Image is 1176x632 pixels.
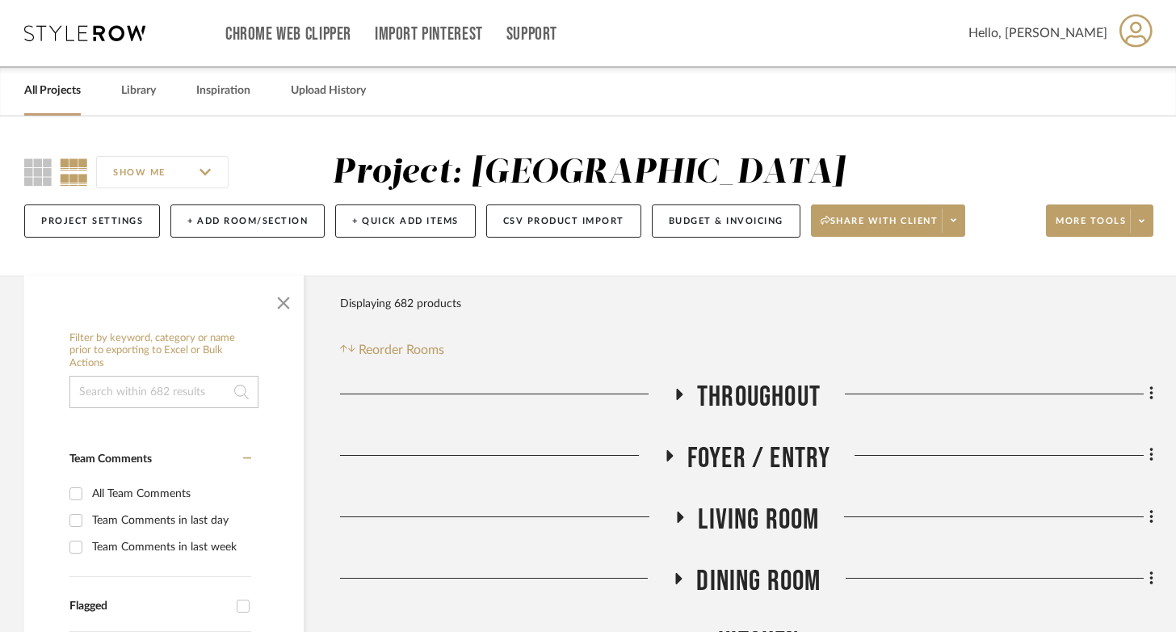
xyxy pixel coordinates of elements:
[687,441,831,476] span: Foyer / Entry
[697,380,821,415] span: THROUGHOUT
[968,23,1107,43] span: Hello, [PERSON_NAME]
[92,508,247,533] div: Team Comments in last day
[821,215,939,239] span: Share with client
[698,503,819,537] span: Living Room
[291,80,366,102] a: Upload History
[340,288,461,320] div: Displaying 682 products
[92,534,247,560] div: Team Comments in last week
[1056,215,1126,239] span: More tools
[69,332,258,370] h6: Filter by keyword, category or name prior to exporting to Excel or Bulk Actions
[267,284,300,316] button: Close
[375,27,483,41] a: Import Pinterest
[359,340,444,360] span: Reorder Rooms
[506,27,557,41] a: Support
[652,204,800,238] button: Budget & Invoicing
[69,376,258,408] input: Search within 682 results
[696,564,821,599] span: Dining Room
[335,204,476,238] button: + Quick Add Items
[69,453,152,465] span: Team Comments
[340,340,444,360] button: Reorder Rooms
[69,600,229,613] div: Flagged
[811,204,966,237] button: Share with client
[24,80,81,102] a: All Projects
[486,204,641,238] button: CSV Product Import
[24,204,160,238] button: Project Settings
[1046,204,1153,237] button: More tools
[196,80,250,102] a: Inspiration
[332,156,845,190] div: Project: [GEOGRAPHIC_DATA]
[121,80,156,102] a: Library
[170,204,325,238] button: + Add Room/Section
[225,27,351,41] a: Chrome Web Clipper
[92,481,247,507] div: All Team Comments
